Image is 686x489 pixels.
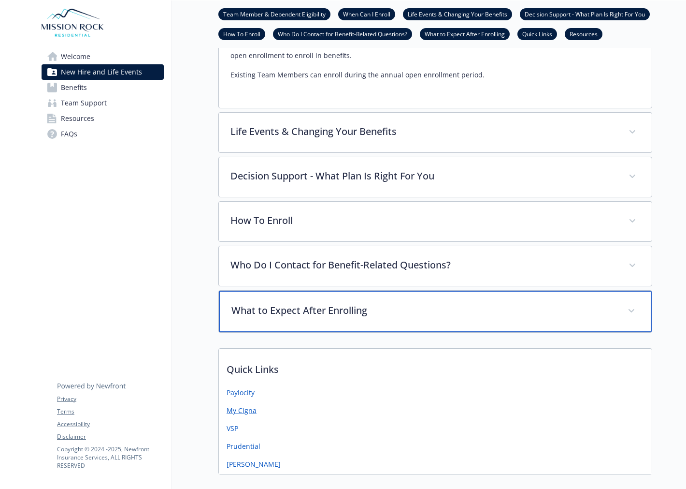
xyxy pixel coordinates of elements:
span: Welcome [61,49,90,64]
a: Benefits [42,80,164,95]
div: What to Expect After Enrolling [219,291,652,332]
a: Welcome [42,49,164,64]
span: Resources [61,111,94,126]
a: Team Member & Dependent Eligibility [218,9,330,18]
p: Decision Support - What Plan Is Right For You [230,169,617,183]
a: FAQs [42,126,164,142]
p: Existing Team Members can enroll during the annual open enrollment period. [230,69,640,81]
a: Team Support [42,95,164,111]
a: Resources [565,29,602,38]
a: Terms [57,407,163,416]
a: Paylocity [227,387,255,398]
a: Quick Links [517,29,557,38]
div: Decision Support - What Plan Is Right For You [219,157,652,197]
p: Quick Links [219,349,652,385]
div: How To Enroll [219,202,652,241]
p: Copyright © 2024 - 2025 , Newfront Insurance Services, ALL RIGHTS RESERVED [57,445,163,470]
a: Accessibility [57,420,163,429]
a: VSP [227,423,238,433]
a: Who Do I Contact for Benefit-Related Questions? [273,29,412,38]
a: When Can I Enroll [338,9,395,18]
span: Team Support [61,95,107,111]
div: Who Do I Contact for Benefit-Related Questions? [219,246,652,286]
span: New Hire and Life Events [61,64,142,80]
a: Disclaimer [57,432,163,441]
span: FAQs [61,126,77,142]
div: Life Events & Changing Your Benefits [219,113,652,152]
a: Prudential [227,441,260,451]
a: Privacy [57,395,163,403]
p: Who Do I Contact for Benefit-Related Questions? [230,258,617,272]
a: Decision Support - What Plan Is Right For You [520,9,650,18]
a: My Cigna [227,405,257,415]
div: When Can I Enroll [219,19,652,108]
a: New Hire and Life Events [42,64,164,80]
a: [PERSON_NAME] [227,459,281,469]
a: Life Events & Changing Your Benefits [403,9,512,18]
a: Resources [42,111,164,126]
p: What to Expect After Enrolling [231,303,616,318]
p: Life Events & Changing Your Benefits [230,124,617,139]
p: How To Enroll [230,213,617,228]
span: Benefits [61,80,87,95]
a: What to Expect After Enrolling [420,29,510,38]
a: How To Enroll [218,29,265,38]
